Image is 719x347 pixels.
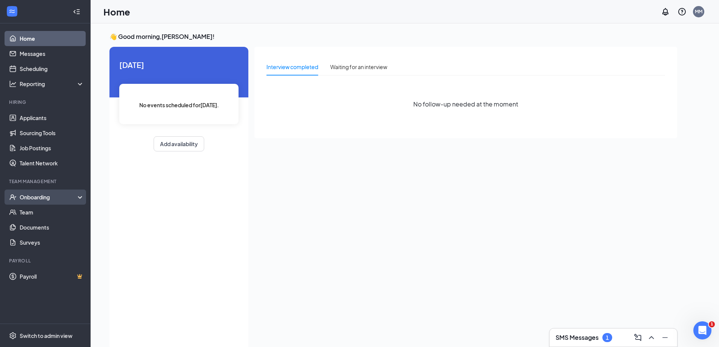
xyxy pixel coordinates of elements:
[20,61,84,76] a: Scheduling
[632,332,644,344] button: ComposeMessage
[20,110,84,125] a: Applicants
[9,80,17,88] svg: Analysis
[330,63,387,71] div: Waiting for an interview
[633,333,642,342] svg: ComposeMessage
[20,156,84,171] a: Talent Network
[413,99,518,109] span: No follow-up needed at the moment
[20,220,84,235] a: Documents
[20,205,84,220] a: Team
[556,333,599,342] h3: SMS Messages
[20,235,84,250] a: Surveys
[20,31,84,46] a: Home
[119,59,239,71] span: [DATE]
[693,321,711,339] iframe: Intercom live chat
[661,7,670,16] svg: Notifications
[20,269,84,284] a: PayrollCrown
[660,333,670,342] svg: Minimize
[20,332,72,339] div: Switch to admin view
[9,193,17,201] svg: UserCheck
[9,99,83,105] div: Hiring
[154,136,204,151] button: Add availability
[20,140,84,156] a: Job Postings
[709,321,715,327] span: 1
[20,125,84,140] a: Sourcing Tools
[109,32,677,41] h3: 👋 Good morning, [PERSON_NAME] !
[20,46,84,61] a: Messages
[645,332,657,344] button: ChevronUp
[139,101,219,109] span: No events scheduled for [DATE] .
[647,333,656,342] svg: ChevronUp
[659,332,671,344] button: Minimize
[73,8,80,15] svg: Collapse
[695,8,702,15] div: MM
[20,80,85,88] div: Reporting
[677,7,687,16] svg: QuestionInfo
[9,258,83,264] div: Payroll
[606,335,609,341] div: 1
[20,193,78,201] div: Onboarding
[9,178,83,185] div: Team Management
[8,8,16,15] svg: WorkstreamLogo
[266,63,318,71] div: Interview completed
[9,332,17,339] svg: Settings
[103,5,130,18] h1: Home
